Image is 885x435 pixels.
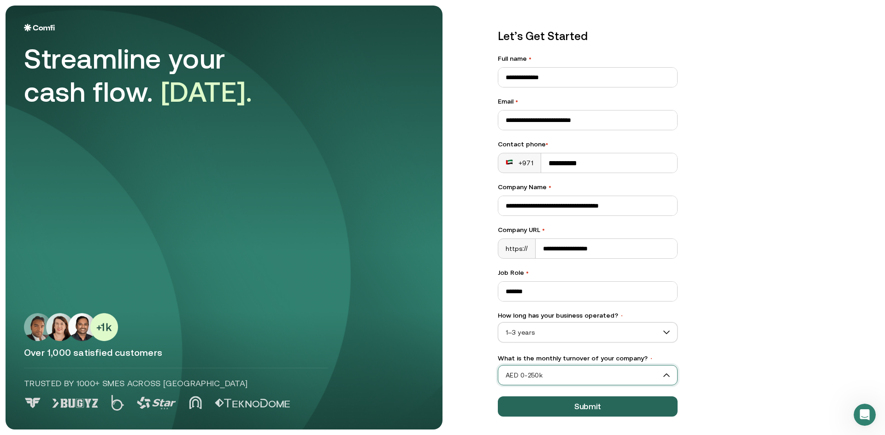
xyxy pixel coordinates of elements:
[498,325,677,339] span: 1–3 years
[498,97,678,106] label: Email
[529,55,531,62] span: •
[189,396,202,409] img: Logo 4
[542,226,545,233] span: •
[498,239,536,258] div: https://
[620,313,624,319] span: •
[506,158,533,168] div: +971
[215,399,290,408] img: Logo 5
[498,354,678,363] label: What is the monthly turnover of your company?
[546,140,548,148] span: •
[498,396,678,417] button: Submit
[24,377,328,389] p: Trusted by 1000+ SMEs across [GEOGRAPHIC_DATA]
[24,42,282,109] div: Streamline your cash flow.
[526,269,529,276] span: •
[498,311,678,320] label: How long has your business operated?
[111,395,124,411] img: Logo 2
[515,98,518,105] span: •
[498,225,678,235] label: Company URL
[498,54,678,64] label: Full name
[52,399,98,408] img: Logo 1
[137,397,176,409] img: Logo 3
[854,404,876,426] iframe: Intercom live chat
[649,355,653,362] span: •
[24,347,424,359] p: Over 1,000 satisfied customers
[498,139,678,149] div: Contact phone
[24,398,41,408] img: Logo 0
[498,368,677,382] span: AED 0-250k
[161,76,253,108] span: [DATE].
[549,183,551,191] span: •
[24,24,55,31] img: Logo
[498,268,678,278] label: Job Role
[498,182,678,192] label: Company Name
[498,28,678,45] p: Let’s Get Started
